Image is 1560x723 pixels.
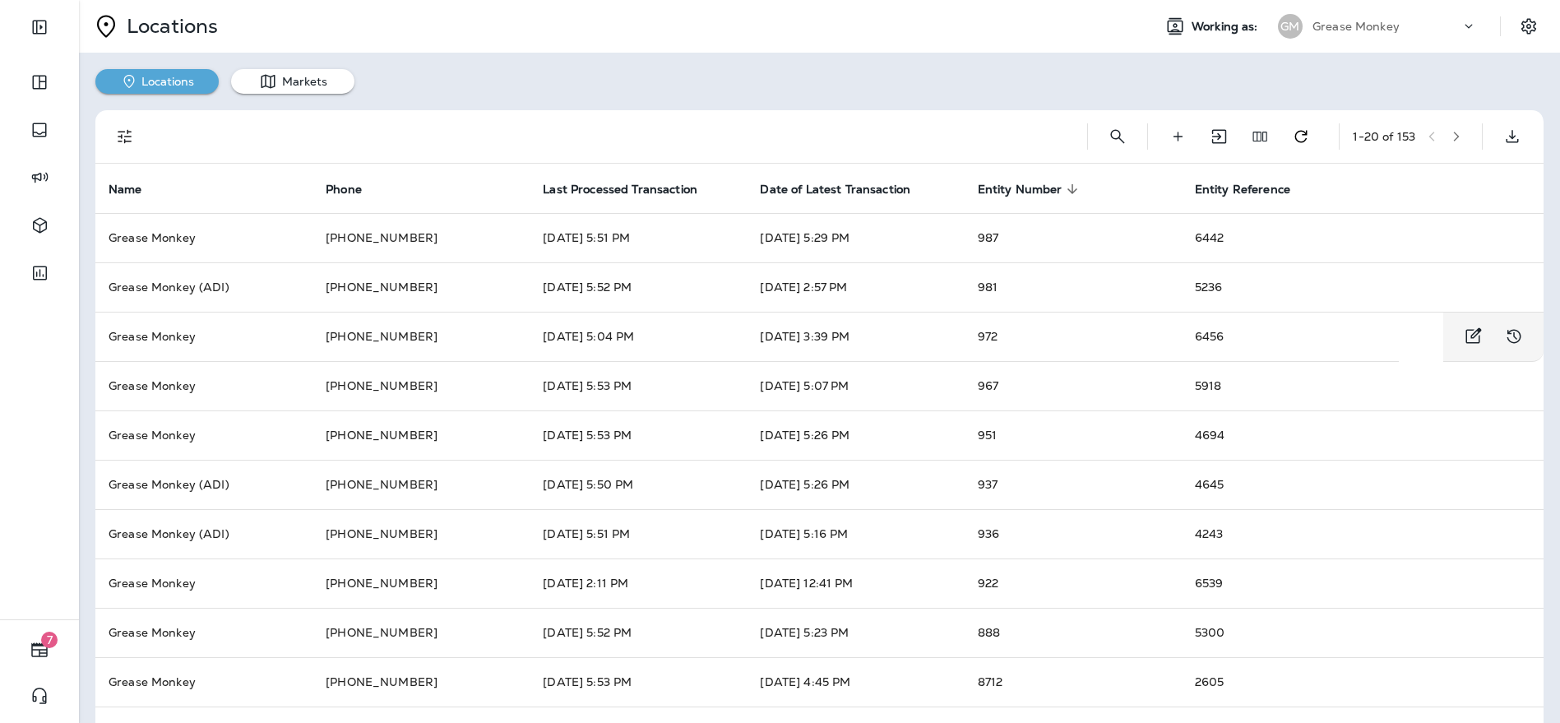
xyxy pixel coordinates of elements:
button: Filters [109,120,141,153]
td: [PHONE_NUMBER] [312,558,530,608]
td: 922 [965,558,1182,608]
td: 5236 [1182,262,1544,312]
td: [DATE] 5:04 PM [530,312,747,361]
p: Grease Monkey [1312,20,1400,33]
span: Date of Latest Transaction [760,182,932,197]
td: 4645 [1182,460,1544,509]
div: 1 - 20 of 153 [1353,130,1415,143]
p: Locations [120,14,218,39]
span: Entity Reference [1195,183,1290,197]
td: Grease Monkey [95,410,312,460]
td: [PHONE_NUMBER] [312,262,530,312]
td: 4243 [1182,509,1544,558]
td: 2605 [1182,657,1544,707]
button: View Changelog [1498,320,1530,353]
td: Grease Monkey (ADI) [95,262,312,312]
td: [DATE] 5:26 PM [747,460,964,509]
td: [DATE] 5:26 PM [747,410,964,460]
td: [DATE] 5:07 PM [747,361,964,410]
td: [DATE] 2:57 PM [747,262,964,312]
button: Create Location [1161,120,1194,153]
td: 987 [965,213,1182,262]
td: Grease Monkey [95,312,312,361]
span: Phone [326,183,362,197]
td: 6456 [1182,312,1399,361]
button: Locations [95,69,219,94]
td: [PHONE_NUMBER] [312,657,530,707]
button: Search Locations [1101,120,1134,153]
button: Import Locations [1202,120,1235,153]
td: 5300 [1182,608,1544,657]
td: [DATE] 5:50 PM [530,460,747,509]
span: 7 [41,632,58,648]
td: [PHONE_NUMBER] [312,410,530,460]
td: [DATE] 5:53 PM [530,657,747,707]
span: Phone [326,182,383,197]
td: [PHONE_NUMBER] [312,312,530,361]
td: 8712 [965,657,1182,707]
span: Entity Number [978,182,1084,197]
span: Entity Reference [1195,182,1312,197]
div: GM [1278,14,1303,39]
td: 936 [965,509,1182,558]
td: [DATE] 5:23 PM [747,608,964,657]
td: [PHONE_NUMBER] [312,213,530,262]
span: Entity Number [978,183,1062,197]
td: [PHONE_NUMBER] [312,460,530,509]
td: 888 [965,608,1182,657]
td: 5918 [1182,361,1544,410]
td: Grease Monkey [95,608,312,657]
td: [DATE] 3:39 PM [747,312,964,361]
td: 967 [965,361,1182,410]
button: 7 [16,633,62,666]
td: [DATE] 12:41 PM [747,558,964,608]
span: Date of Latest Transaction [760,183,910,197]
td: Grease Monkey (ADI) [95,460,312,509]
button: Edit Location Details [1456,320,1489,353]
button: Markets [231,69,354,94]
td: [DATE] 5:53 PM [530,361,747,410]
td: Grease Monkey [95,213,312,262]
td: [PHONE_NUMBER] [312,361,530,410]
span: Last Processed Transaction [543,182,719,197]
td: Grease Monkey [95,558,312,608]
span: Name [109,182,164,197]
td: Grease Monkey [95,657,312,707]
td: [PHONE_NUMBER] [312,509,530,558]
span: Refresh transaction statistics [1285,127,1317,142]
td: 6539 [1182,558,1544,608]
td: Grease Monkey (ADI) [95,509,312,558]
button: Settings [1514,12,1544,41]
td: [DATE] 5:29 PM [747,213,964,262]
td: 951 [965,410,1182,460]
td: Grease Monkey [95,361,312,410]
td: 981 [965,262,1182,312]
td: [PHONE_NUMBER] [312,608,530,657]
td: [DATE] 5:52 PM [530,608,747,657]
td: 972 [965,312,1182,361]
td: [DATE] 4:45 PM [747,657,964,707]
td: [DATE] 2:11 PM [530,558,747,608]
td: [DATE] 5:52 PM [530,262,747,312]
td: [DATE] 5:53 PM [530,410,747,460]
span: Working as: [1192,20,1261,34]
td: [DATE] 5:51 PM [530,509,747,558]
td: [DATE] 5:51 PM [530,213,747,262]
td: 937 [965,460,1182,509]
span: Name [109,183,142,197]
button: Export as CSV [1496,120,1529,153]
td: [DATE] 5:16 PM [747,509,964,558]
td: 4694 [1182,410,1544,460]
td: 6442 [1182,213,1544,262]
span: Last Processed Transaction [543,183,697,197]
button: Expand Sidebar [16,11,62,44]
button: Edit Fields [1243,120,1276,153]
